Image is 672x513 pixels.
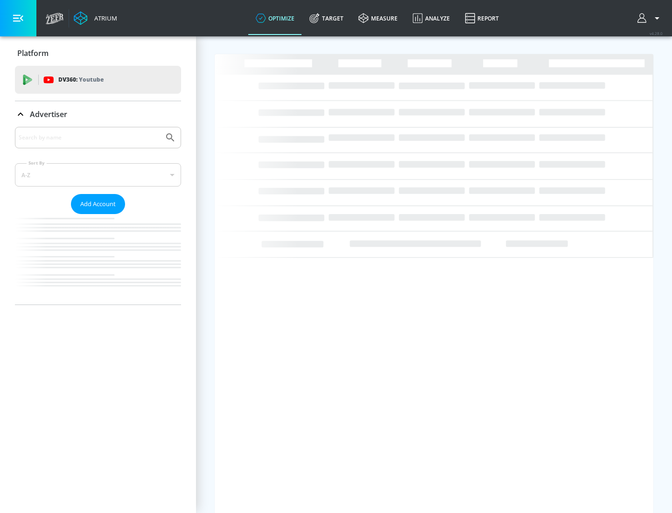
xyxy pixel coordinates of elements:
p: Platform [17,48,49,58]
a: Target [302,1,351,35]
span: v 4.28.0 [650,31,663,36]
input: Search by name [19,132,160,144]
label: Sort By [27,160,47,166]
p: Youtube [79,75,104,84]
a: optimize [248,1,302,35]
div: DV360: Youtube [15,66,181,94]
div: Platform [15,40,181,66]
div: A-Z [15,163,181,187]
div: Atrium [91,14,117,22]
a: Analyze [405,1,457,35]
a: Atrium [74,11,117,25]
nav: list of Advertiser [15,214,181,305]
span: Add Account [80,199,116,209]
p: DV360: [58,75,104,85]
button: Add Account [71,194,125,214]
div: Advertiser [15,101,181,127]
p: Advertiser [30,109,67,119]
a: Report [457,1,506,35]
a: measure [351,1,405,35]
div: Advertiser [15,127,181,305]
